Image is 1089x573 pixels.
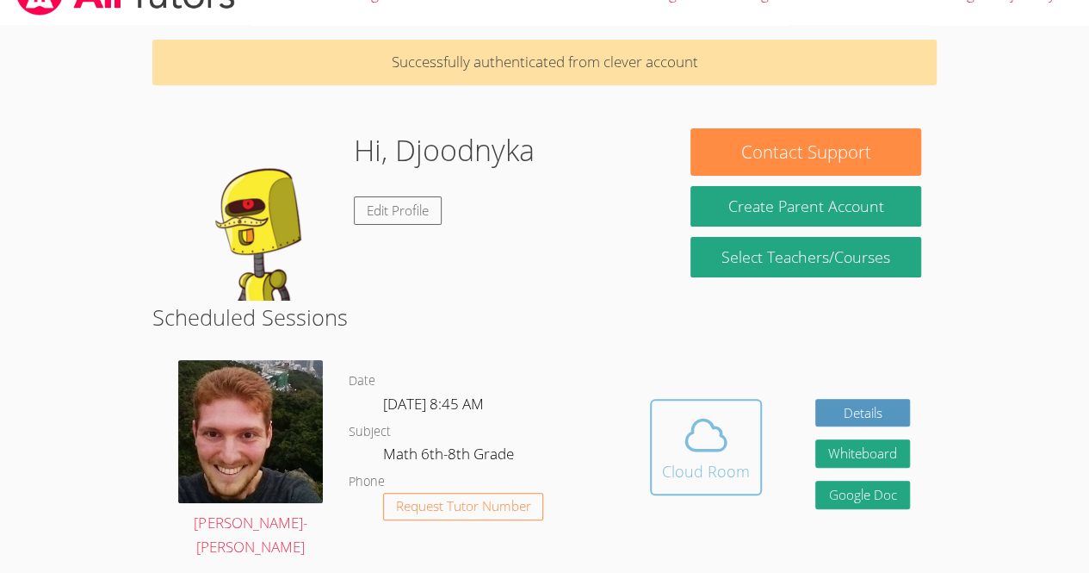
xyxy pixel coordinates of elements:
button: Cloud Room [650,399,762,495]
dt: Date [349,371,375,392]
div: Cloud Room [662,459,750,483]
span: Request Tutor Number [396,500,531,513]
button: Request Tutor Number [383,493,544,521]
dd: Math 6th-8th Grade [383,442,517,471]
a: Google Doc [815,481,910,509]
p: Successfully authenticated from clever account [152,40,937,85]
h1: Hi, Djoodnyka [354,128,535,172]
a: Select Teachers/Courses [690,237,920,277]
button: Contact Support [690,128,920,176]
a: [PERSON_NAME]-[PERSON_NAME] [178,360,323,560]
dt: Phone [349,471,385,493]
button: Create Parent Account [690,186,920,227]
img: default.png [168,128,340,301]
h2: Scheduled Sessions [152,301,937,333]
a: Details [815,399,910,427]
img: avatar.png [178,360,323,502]
span: [DATE] 8:45 AM [383,394,484,414]
button: Whiteboard [815,439,910,468]
a: Edit Profile [354,196,442,225]
dt: Subject [349,421,391,443]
